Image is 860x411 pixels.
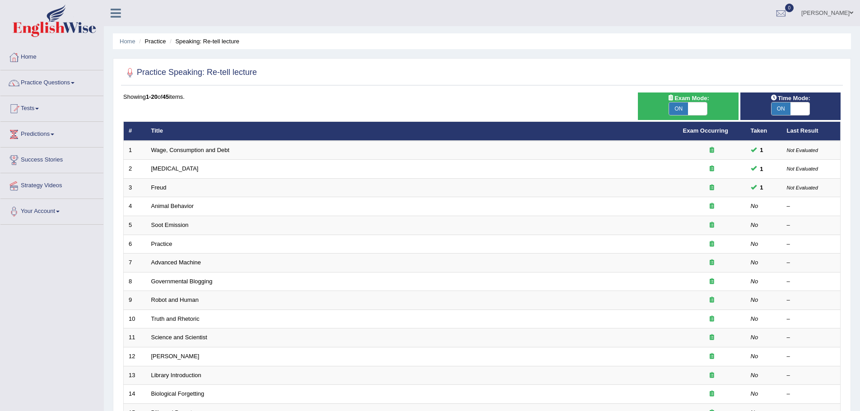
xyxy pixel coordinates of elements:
a: Strategy Videos [0,173,103,196]
a: Home [0,45,103,67]
b: 1-20 [146,93,158,100]
span: 0 [785,4,794,12]
span: You can still take this question [757,183,767,192]
a: Success Stories [0,148,103,170]
div: Exam occurring question [683,390,741,398]
a: Predictions [0,122,103,144]
div: – [787,202,836,211]
td: 4 [124,197,146,216]
a: Advanced Machine [151,259,201,266]
td: 8 [124,272,146,291]
a: Tests [0,96,103,119]
td: 12 [124,347,146,366]
div: – [787,296,836,305]
a: Robot and Human [151,296,199,303]
div: – [787,315,836,323]
div: Exam occurring question [683,202,741,211]
div: – [787,221,836,230]
th: Title [146,122,678,141]
em: No [751,240,758,247]
a: Biological Forgetting [151,390,205,397]
td: 14 [124,385,146,404]
a: [MEDICAL_DATA] [151,165,199,172]
a: Your Account [0,199,103,222]
div: Exam occurring question [683,296,741,305]
span: ON [772,102,790,115]
small: Not Evaluated [787,166,818,171]
td: 6 [124,235,146,254]
a: Animal Behavior [151,203,194,209]
a: Practice [151,240,172,247]
a: Science and Scientist [151,334,207,341]
div: – [787,371,836,380]
span: ON [669,102,688,115]
th: # [124,122,146,141]
div: – [787,333,836,342]
a: Truth and Rhetoric [151,315,200,322]
em: No [751,259,758,266]
td: 10 [124,309,146,328]
td: 9 [124,291,146,310]
div: Exam occurring question [683,333,741,342]
div: Exam occurring question [683,259,741,267]
a: Freud [151,184,167,191]
em: No [751,353,758,360]
th: Last Result [782,122,841,141]
em: No [751,296,758,303]
em: No [751,334,758,341]
a: Exam Occurring [683,127,728,134]
td: 7 [124,254,146,272]
div: Exam occurring question [683,221,741,230]
em: No [751,372,758,379]
small: Not Evaluated [787,185,818,190]
div: – [787,240,836,249]
div: Exam occurring question [683,165,741,173]
div: – [787,390,836,398]
div: – [787,352,836,361]
td: 3 [124,178,146,197]
div: Showing of items. [123,92,841,101]
div: Exam occurring question [683,352,741,361]
td: 2 [124,160,146,179]
div: Exam occurring question [683,277,741,286]
div: – [787,259,836,267]
div: Exam occurring question [683,146,741,155]
td: 1 [124,141,146,160]
div: Exam occurring question [683,371,741,380]
li: Practice [137,37,166,46]
a: Home [120,38,135,45]
td: 5 [124,216,146,235]
span: Exam Mode: [664,93,712,103]
td: 11 [124,328,146,347]
h2: Practice Speaking: Re-tell lecture [123,66,257,79]
a: Wage, Consumption and Debt [151,147,230,153]
b: 45 [163,93,169,100]
em: No [751,203,758,209]
th: Taken [746,122,782,141]
div: Exam occurring question [683,184,741,192]
em: No [751,390,758,397]
em: No [751,222,758,228]
a: Practice Questions [0,70,103,93]
div: – [787,277,836,286]
em: No [751,315,758,322]
span: Time Mode: [767,93,814,103]
a: [PERSON_NAME] [151,353,200,360]
a: Library Introduction [151,372,201,379]
div: Show exams occurring in exams [638,92,738,120]
li: Speaking: Re-tell lecture [167,37,239,46]
span: You can still take this question [757,164,767,174]
td: 13 [124,366,146,385]
a: Governmental Blogging [151,278,213,285]
span: You can still take this question [757,145,767,155]
a: Soot Emission [151,222,189,228]
small: Not Evaluated [787,148,818,153]
div: Exam occurring question [683,315,741,323]
em: No [751,278,758,285]
div: Exam occurring question [683,240,741,249]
